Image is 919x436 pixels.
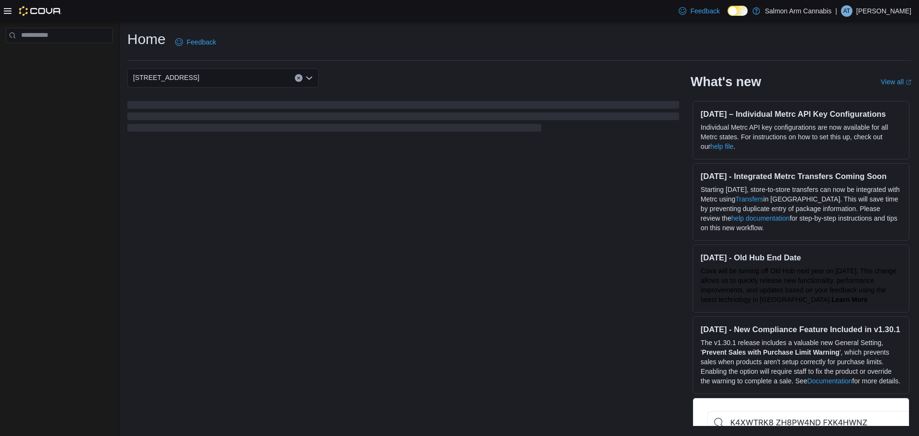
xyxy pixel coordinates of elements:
[841,5,852,17] div: Amanda Toms
[881,78,911,86] a: View allExternal link
[701,185,901,233] p: Starting [DATE], store-to-store transfers can now be integrated with Metrc using in [GEOGRAPHIC_D...
[906,79,911,85] svg: External link
[807,377,852,385] a: Documentation
[133,72,199,83] span: [STREET_ADDRESS]
[701,267,897,303] span: Cova will be turning off Old Hub next year on [DATE]. This change allows us to quickly release ne...
[690,6,719,16] span: Feedback
[127,103,679,134] span: Loading
[675,1,723,21] a: Feedback
[701,109,901,119] h3: [DATE] – Individual Metrc API Key Configurations
[187,37,216,47] span: Feedback
[831,296,867,303] a: Learn More
[701,338,901,386] p: The v1.30.1 release includes a valuable new General Setting, ' ', which prevents sales when produ...
[701,123,901,151] p: Individual Metrc API key configurations are now available for all Metrc states. For instructions ...
[691,74,761,89] h2: What's new
[728,6,748,16] input: Dark Mode
[6,45,113,68] nav: Complex example
[701,171,901,181] h3: [DATE] - Integrated Metrc Transfers Coming Soon
[735,195,763,203] a: Transfers
[765,5,831,17] p: Salmon Arm Cannabis
[843,5,850,17] span: AT
[731,214,790,222] a: help documentation
[701,253,901,262] h3: [DATE] - Old Hub End Date
[702,348,840,356] strong: Prevent Sales with Purchase Limit Warning
[701,324,901,334] h3: [DATE] - New Compliance Feature Included in v1.30.1
[710,143,733,150] a: help file
[295,74,303,82] button: Clear input
[856,5,911,17] p: [PERSON_NAME]
[171,33,220,52] a: Feedback
[127,30,166,49] h1: Home
[305,74,313,82] button: Open list of options
[19,6,62,16] img: Cova
[835,5,837,17] p: |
